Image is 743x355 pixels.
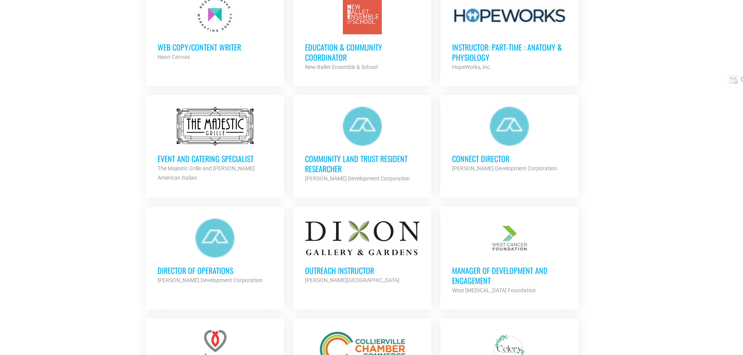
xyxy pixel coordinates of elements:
a: Outreach Instructor [PERSON_NAME][GEOGRAPHIC_DATA] [293,207,431,297]
a: Director of Operations [PERSON_NAME] Development Corporation [146,207,284,297]
a: Event and Catering Specialist The Majestic Grille and [PERSON_NAME] American Italian [146,95,284,194]
h3: Instructor: Part-Time : Anatomy & Physiology [452,42,567,62]
strong: [PERSON_NAME] Development Corporation [158,277,262,283]
h3: Education & Community Coordinator [305,42,420,62]
a: Manager of Development and Engagement West [MEDICAL_DATA] Foundation [440,207,578,307]
h3: Event and Catering Specialist [158,154,272,164]
strong: [PERSON_NAME][GEOGRAPHIC_DATA] [305,277,399,283]
strong: New Ballet Ensemble & School [305,64,378,70]
h3: Manager of Development and Engagement [452,265,567,286]
strong: West [MEDICAL_DATA] Foundation [452,287,536,293]
h3: Community Land Trust Resident Researcher [305,154,420,174]
h3: Connect Director [452,154,567,164]
strong: [PERSON_NAME] Development Corporation [452,165,557,171]
strong: The Majestic Grille and [PERSON_NAME] American Italian [158,165,255,181]
h3: Director of Operations [158,265,272,276]
a: Community Land Trust Resident Researcher [PERSON_NAME] Development Corporation [293,95,431,195]
h3: Outreach Instructor [305,265,420,276]
a: Connect Director [PERSON_NAME] Development Corporation [440,95,578,185]
h3: Web Copy/Content Writer [158,42,272,52]
strong: HopeWorks, Inc. [452,64,491,70]
strong: [PERSON_NAME] Development Corporation [305,175,410,182]
strong: Neon Canvas [158,54,190,60]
